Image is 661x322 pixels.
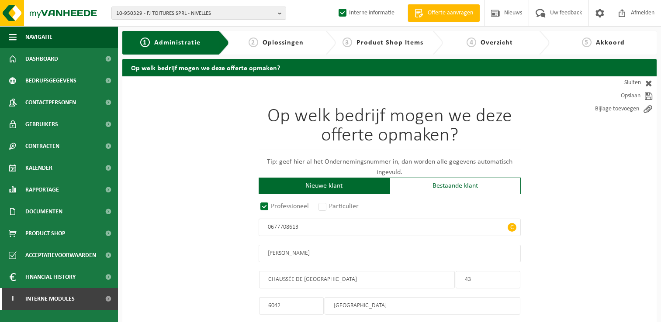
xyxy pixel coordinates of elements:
span: Acceptatievoorwaarden [25,244,96,266]
input: Ondernemingsnummer [259,219,521,236]
span: Gebruikers [25,113,58,135]
h2: Op welk bedrijf mogen we deze offerte opmaken? [122,59,657,76]
a: Offerte aanvragen [408,4,480,22]
a: Opslaan [578,89,657,103]
span: Kalender [25,157,52,179]
label: Professioneel [259,200,311,212]
a: 5Akkoord [554,38,652,48]
span: Documenten [25,201,62,223]
span: Contactpersonen [25,92,76,113]
input: Stad [325,297,520,315]
span: Bedrijfsgegevens [25,70,76,92]
span: 10-950329 - FJ TOITURES SPRL - NIVELLES [116,7,274,20]
span: Rapportage [25,179,59,201]
a: 1Administratie [129,38,212,48]
span: Akkoord [596,39,625,46]
span: Navigatie [25,26,52,48]
span: 2 [249,38,258,47]
span: 5 [582,38,592,47]
span: Offerte aanvragen [426,9,475,17]
p: Tip: geef hier al het Ondernemingsnummer in, dan worden alle gegevens automatisch ingevuld. [259,157,521,178]
a: Bijlage toevoegen [578,103,657,116]
a: Sluiten [578,76,657,89]
a: 2Oplossingen [234,38,319,48]
a: 4Overzicht [447,38,533,48]
span: Overzicht [481,39,513,46]
span: 1 [140,38,150,47]
span: Contracten [25,135,59,157]
span: C [508,223,516,232]
input: Naam [259,245,521,262]
span: 4 [467,38,476,47]
div: Bestaande klant [390,178,521,194]
span: 3 [343,38,352,47]
label: Interne informatie [337,7,395,20]
a: 3Product Shop Items [340,38,426,48]
span: I [9,288,17,310]
div: Nieuwe klant [259,178,390,194]
span: Product Shop Items [356,39,423,46]
input: postcode [259,297,324,315]
span: Interne modules [25,288,75,310]
h1: Op welk bedrijf mogen we deze offerte opmaken? [259,107,521,150]
span: Dashboard [25,48,58,70]
span: Administratie [154,39,201,46]
button: 10-950329 - FJ TOITURES SPRL - NIVELLES [111,7,286,20]
input: Straat [259,271,455,288]
input: Nr [456,271,520,288]
span: Product Shop [25,223,65,244]
span: Financial History [25,266,76,288]
label: Particulier [317,200,361,212]
span: Oplossingen [263,39,304,46]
